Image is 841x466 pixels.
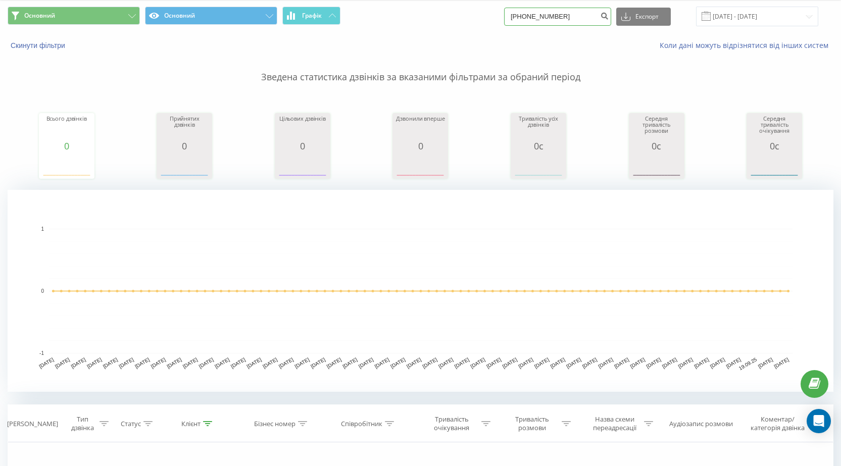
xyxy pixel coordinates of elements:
text: [DATE] [134,356,151,369]
svg: A chart. [8,190,833,392]
div: Співробітник [341,420,382,428]
button: Основний [8,7,140,25]
button: Скинути фільтри [8,41,70,50]
text: [DATE] [166,356,182,369]
span: Основний [24,12,55,20]
text: [DATE] [310,356,326,369]
div: Бізнес номер [254,420,295,428]
div: 0 [41,141,92,151]
div: Тривалість усіх дзвінків [513,116,564,141]
svg: A chart. [41,151,92,181]
div: Коментар/категорія дзвінка [748,415,807,432]
text: [DATE] [565,356,582,369]
div: Аудіозапис розмови [669,420,733,428]
div: 0с [513,141,564,151]
div: Прийнятих дзвінків [159,116,210,141]
div: 0 [159,141,210,151]
text: [DATE] [677,356,694,369]
text: [DATE] [550,356,566,369]
div: Середня тривалість очікування [749,116,800,141]
text: [DATE] [598,356,614,369]
div: Дзвонили вперше [395,116,446,141]
span: Графік [302,12,322,19]
button: Основний [145,7,277,25]
div: 0 [277,141,328,151]
text: [DATE] [389,356,406,369]
div: Назва схеми переадресації [587,415,641,432]
p: Зведена статистика дзвінків за вказаними фільтрами за обраний період [8,50,833,84]
text: [DATE] [150,356,167,369]
text: [DATE] [757,356,774,369]
svg: A chart. [631,151,682,181]
text: [DATE] [182,356,199,369]
text: [DATE] [709,356,726,369]
text: [DATE] [437,356,454,369]
div: Тривалість очікування [425,415,479,432]
text: [DATE] [246,356,263,369]
text: [DATE] [358,356,374,369]
text: [DATE] [645,356,662,369]
text: [DATE] [341,356,358,369]
text: [DATE] [693,356,710,369]
text: [DATE] [517,356,534,369]
button: Експорт [616,8,671,26]
text: [DATE] [613,356,630,369]
text: [DATE] [661,356,678,369]
text: [DATE] [54,356,71,369]
text: [DATE] [470,356,486,369]
text: [DATE] [725,356,742,369]
div: Open Intercom Messenger [807,409,831,433]
div: A chart. [277,151,328,181]
div: Статус [121,420,141,428]
text: [DATE] [118,356,135,369]
text: [DATE] [374,356,390,369]
text: -1 [39,350,44,356]
text: [DATE] [502,356,518,369]
text: [DATE] [70,356,87,369]
div: 0с [631,141,682,151]
text: [DATE] [214,356,230,369]
div: Цільових дзвінків [277,116,328,141]
div: 0с [749,141,800,151]
text: 1 [41,226,44,232]
svg: A chart. [395,151,446,181]
text: [DATE] [278,356,294,369]
text: [DATE] [198,356,215,369]
text: [DATE] [454,356,470,369]
a: Коли дані можуть відрізнятися вiд інших систем [660,40,833,50]
text: [DATE] [422,356,438,369]
text: 0 [41,288,44,294]
text: 19.09.25 [738,356,758,371]
text: [DATE] [629,356,646,369]
svg: A chart. [749,151,800,181]
text: [DATE] [533,356,550,369]
div: 0 [395,141,446,151]
text: [DATE] [581,356,598,369]
div: Клієнт [181,420,201,428]
button: Графік [282,7,340,25]
text: [DATE] [326,356,342,369]
div: [PERSON_NAME] [7,420,58,428]
text: [DATE] [86,356,103,369]
svg: A chart. [159,151,210,181]
text: [DATE] [230,356,246,369]
text: [DATE] [773,356,790,369]
text: [DATE] [485,356,502,369]
div: Тип дзвінка [68,415,96,432]
div: Всього дзвінків [41,116,92,141]
text: [DATE] [294,356,311,369]
div: Тривалість розмови [505,415,559,432]
text: [DATE] [102,356,119,369]
text: [DATE] [38,356,55,369]
div: Середня тривалість розмови [631,116,682,141]
text: [DATE] [262,356,278,369]
input: Пошук за номером [504,8,611,26]
svg: A chart. [513,151,564,181]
